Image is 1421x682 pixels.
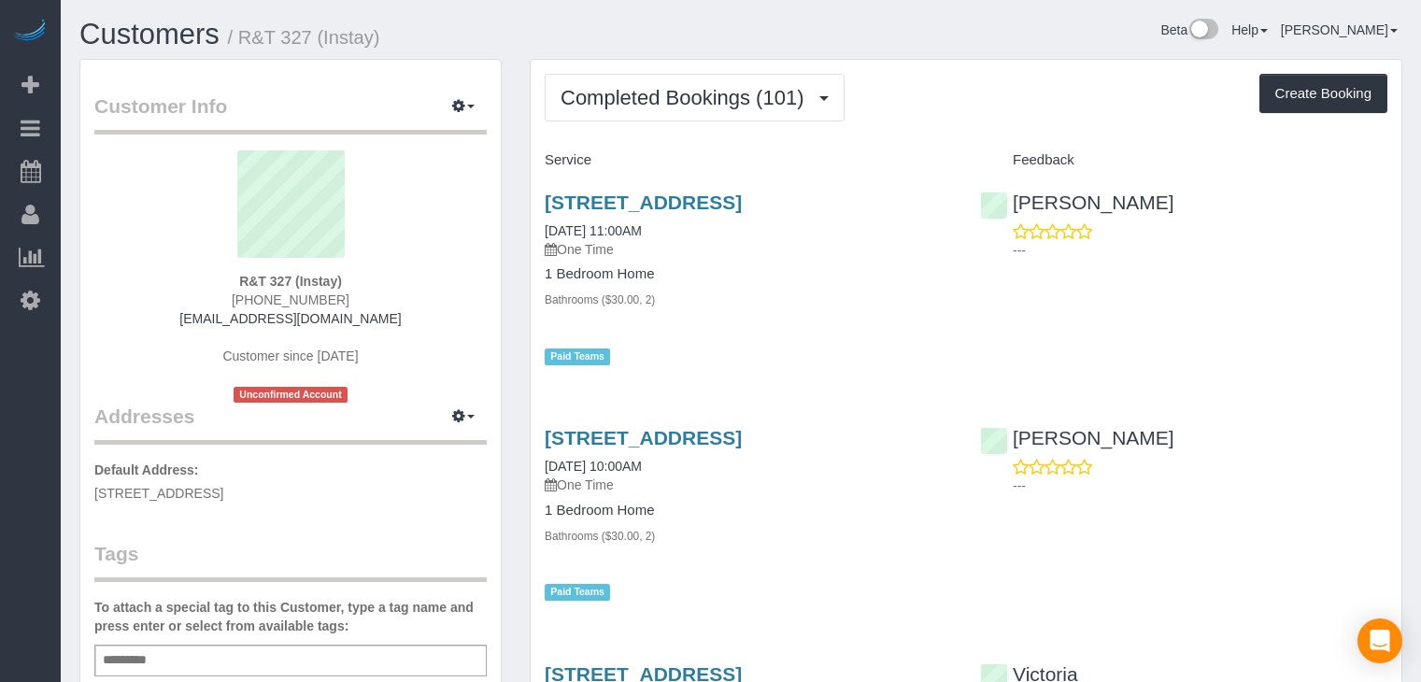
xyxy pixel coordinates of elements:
[545,74,845,121] button: Completed Bookings (101)
[94,540,487,582] legend: Tags
[545,530,655,543] small: Bathrooms ($30.00, 2)
[545,584,610,600] span: Paid Teams
[94,461,199,479] label: Default Address:
[222,348,358,363] span: Customer since [DATE]
[545,223,642,238] a: [DATE] 11:00AM
[179,311,401,326] a: [EMAIL_ADDRESS][DOMAIN_NAME]
[232,292,349,307] span: [PHONE_NUMBER]
[1281,22,1398,37] a: [PERSON_NAME]
[545,476,952,494] p: One Time
[545,459,642,474] a: [DATE] 10:00AM
[545,503,952,519] h4: 1 Bedroom Home
[545,240,952,259] p: One Time
[94,92,487,135] legend: Customer Info
[980,192,1174,213] a: [PERSON_NAME]
[980,427,1174,448] a: [PERSON_NAME]
[545,427,742,448] a: [STREET_ADDRESS]
[11,19,49,45] img: Automaid Logo
[1187,19,1218,43] img: New interface
[545,266,952,282] h4: 1 Bedroom Home
[1231,22,1268,37] a: Help
[1013,241,1387,260] p: ---
[545,348,610,364] span: Paid Teams
[94,598,487,635] label: To attach a special tag to this Customer, type a tag name and press enter or select from availabl...
[1259,74,1387,113] button: Create Booking
[980,152,1387,168] h4: Feedback
[234,387,348,403] span: Unconfirmed Account
[545,293,655,306] small: Bathrooms ($30.00, 2)
[1357,618,1402,663] div: Open Intercom Messenger
[545,192,742,213] a: [STREET_ADDRESS]
[1013,476,1387,495] p: ---
[239,274,342,289] strong: R&T 327 (Instay)
[545,152,952,168] h4: Service
[561,86,813,109] span: Completed Bookings (101)
[94,486,223,501] span: [STREET_ADDRESS]
[1160,22,1218,37] a: Beta
[79,18,220,50] a: Customers
[228,27,380,48] small: / R&T 327 (Instay)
